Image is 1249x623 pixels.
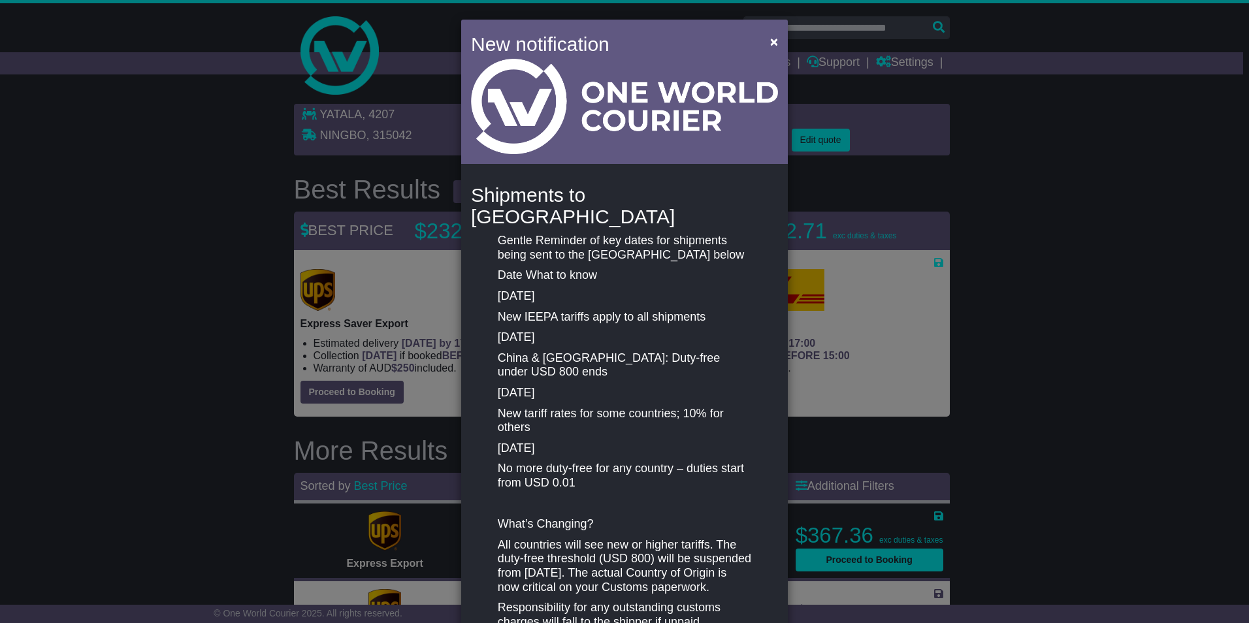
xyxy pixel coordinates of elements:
p: All countries will see new or higher tariffs. The duty-free threshold (USD 800) will be suspended... [498,538,751,594]
img: Light [471,59,778,154]
h4: Shipments to [GEOGRAPHIC_DATA] [471,184,778,227]
h4: New notification [471,29,751,59]
p: New tariff rates for some countries; 10% for others [498,407,751,435]
p: What’s Changing? [498,517,751,532]
p: New IEEPA tariffs apply to all shipments [498,310,751,325]
p: Gentle Reminder of key dates for shipments being sent to the [GEOGRAPHIC_DATA] below [498,234,751,262]
p: No more duty-free for any country – duties start from USD 0.01 [498,462,751,490]
p: China & [GEOGRAPHIC_DATA]: Duty-free under USD 800 ends [498,351,751,379]
p: [DATE] [498,386,751,400]
p: Date What to know [498,268,751,283]
p: [DATE] [498,441,751,456]
button: Close [764,28,785,55]
p: [DATE] [498,289,751,304]
span: × [770,34,778,49]
p: [DATE] [498,330,751,345]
